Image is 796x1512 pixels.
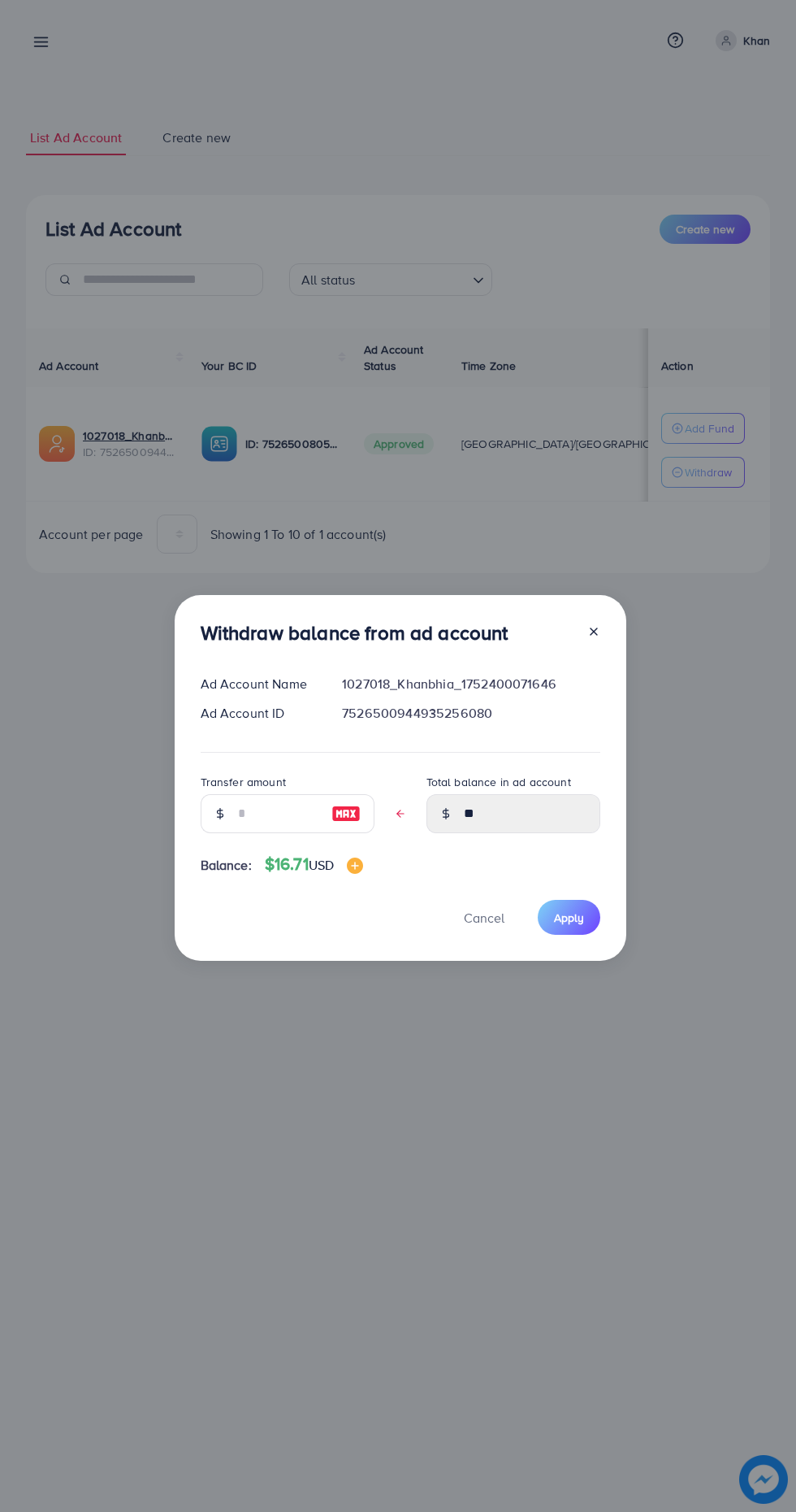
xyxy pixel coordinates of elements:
[201,856,252,875] span: Balance:
[329,704,612,723] div: 7526500944935256080
[331,804,361,823] img: image
[329,675,612,693] div: 1027018_Khanbhia_1752400071646
[464,909,504,927] span: Cancel
[201,621,508,645] h3: Withdraw balance from ad account
[426,774,571,790] label: Total balance in ad account
[188,704,330,723] div: Ad Account ID
[309,856,334,874] span: USD
[188,675,330,693] div: Ad Account Name
[538,900,600,935] button: Apply
[201,774,286,790] label: Transfer amount
[554,910,584,926] span: Apply
[443,900,525,935] button: Cancel
[265,854,363,875] h4: $16.71
[347,858,363,874] img: image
